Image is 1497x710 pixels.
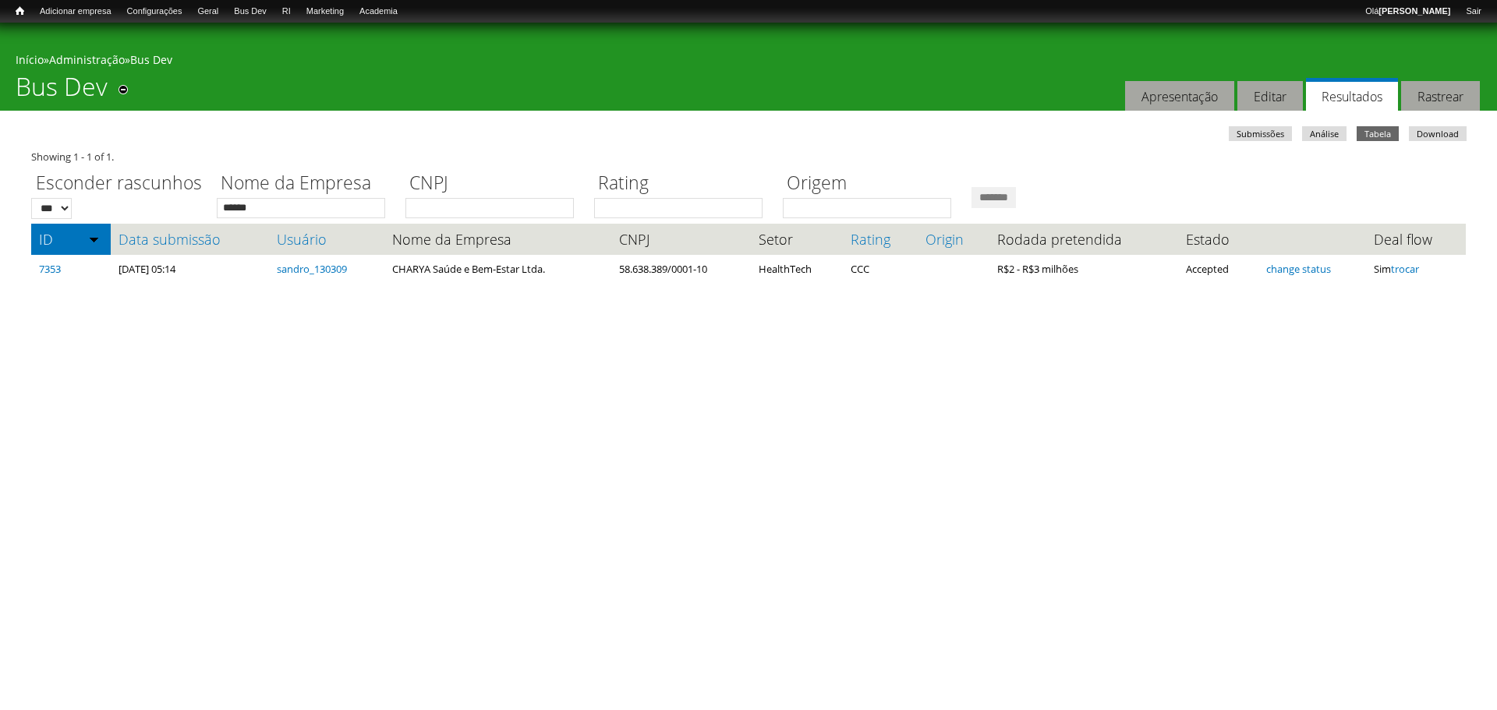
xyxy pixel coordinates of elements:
a: Origin [925,231,982,247]
a: Tabela [1357,126,1399,141]
a: Marketing [299,4,352,19]
label: Origem [783,170,961,198]
a: Resultados [1306,78,1398,111]
span: Início [16,5,24,16]
td: CCC [843,255,917,283]
strong: [PERSON_NAME] [1378,6,1450,16]
h1: Bus Dev [16,72,108,111]
a: Configurações [119,4,190,19]
a: Bus Dev [226,4,274,19]
th: Setor [751,224,843,255]
a: Início [8,4,32,19]
a: Administração [49,52,125,67]
a: Rastrear [1401,81,1480,111]
a: sandro_130309 [277,262,347,276]
a: Adicionar empresa [32,4,119,19]
a: Academia [352,4,405,19]
label: Rating [594,170,773,198]
td: 58.638.389/0001-10 [611,255,751,283]
a: change status [1266,262,1331,276]
div: Showing 1 - 1 of 1. [31,149,1466,164]
a: Data submissão [119,231,261,247]
th: Rodada pretendida [989,224,1178,255]
td: Sim [1366,255,1466,283]
th: Nome da Empresa [384,224,611,255]
a: Submissões [1229,126,1292,141]
a: Olá[PERSON_NAME] [1357,4,1458,19]
a: Sair [1458,4,1489,19]
a: 7353 [39,262,61,276]
a: Geral [189,4,226,19]
th: CNPJ [611,224,751,255]
td: HealthTech [751,255,843,283]
a: Rating [851,231,909,247]
td: Accepted [1178,255,1258,283]
a: Download [1409,126,1467,141]
a: Apresentação [1125,81,1234,111]
a: Análise [1302,126,1347,141]
a: Usuário [277,231,377,247]
td: R$2 - R$3 milhões [989,255,1178,283]
a: ID [39,231,103,247]
th: Estado [1178,224,1258,255]
div: » » [16,52,1481,72]
td: [DATE] 05:14 [111,255,269,283]
a: Bus Dev [130,52,172,67]
label: Esconder rascunhos [31,170,207,198]
a: RI [274,4,299,19]
label: CNPJ [405,170,584,198]
label: Nome da Empresa [217,170,395,198]
a: Editar [1237,81,1303,111]
a: trocar [1391,262,1419,276]
a: Início [16,52,44,67]
td: CHARYA Saúde e Bem-Estar Ltda. [384,255,611,283]
img: ordem crescente [89,234,99,244]
th: Deal flow [1366,224,1466,255]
